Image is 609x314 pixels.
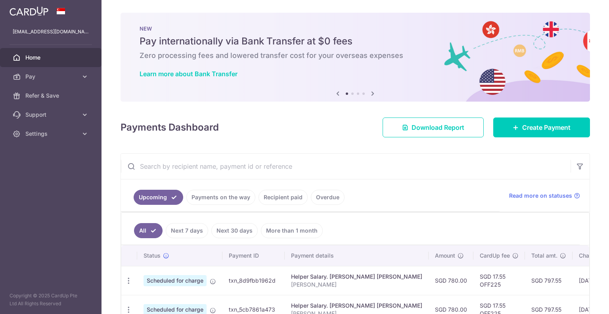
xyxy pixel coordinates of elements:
a: Recipient paid [259,190,308,205]
a: Next 30 days [211,223,258,238]
h6: Zero processing fees and lowered transfer cost for your overseas expenses [140,51,571,60]
td: SGD 797.55 [525,266,573,295]
a: All [134,223,163,238]
span: Download Report [412,123,464,132]
span: Status [144,252,161,260]
a: More than 1 month [261,223,323,238]
th: Payment details [285,245,429,266]
p: [PERSON_NAME] [291,281,422,289]
span: Read more on statuses [509,192,572,200]
a: Learn more about Bank Transfer [140,70,237,78]
span: Settings [25,130,78,138]
input: Search by recipient name, payment id or reference [121,154,571,179]
a: Download Report [383,118,484,137]
th: Payment ID [222,245,285,266]
div: Helper Salary. [PERSON_NAME] [PERSON_NAME] [291,302,422,310]
span: Support [25,111,78,119]
td: txn_8d9fbb1962d [222,266,285,295]
a: Upcoming [134,190,183,205]
p: [EMAIL_ADDRESS][DOMAIN_NAME] [13,28,89,36]
span: Amount [435,252,455,260]
span: Pay [25,73,78,81]
span: Scheduled for charge [144,275,207,286]
td: SGD 780.00 [429,266,473,295]
a: Next 7 days [166,223,208,238]
a: Read more on statuses [509,192,580,200]
a: Payments on the way [186,190,255,205]
span: Create Payment [522,123,571,132]
a: Create Payment [493,118,590,137]
span: Total amt. [531,252,557,260]
span: Refer & Save [25,92,78,100]
span: Home [25,54,78,62]
a: Overdue [311,190,345,205]
img: Bank transfer banner [121,13,590,102]
td: SGD 17.55 OFF225 [473,266,525,295]
span: CardUp fee [480,252,510,260]
p: NEW [140,25,571,32]
h4: Payments Dashboard [121,120,219,135]
div: Helper Salary. [PERSON_NAME] [PERSON_NAME] [291,273,422,281]
h5: Pay internationally via Bank Transfer at $0 fees [140,35,571,48]
img: CardUp [10,6,48,16]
